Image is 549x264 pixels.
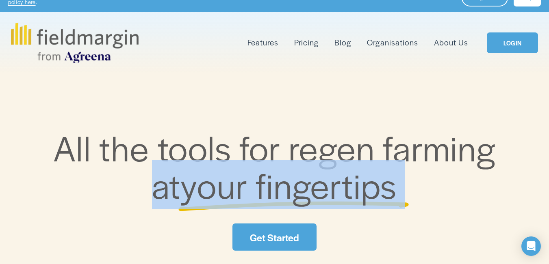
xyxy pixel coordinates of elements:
span: Features [247,37,278,48]
span: your fingertips [180,160,397,209]
a: LOGIN [487,32,538,53]
a: Organisations [367,36,418,49]
div: Open Intercom Messenger [521,236,541,256]
img: fieldmargin.com [11,23,139,63]
a: About Us [434,36,468,49]
a: Blog [334,36,351,49]
a: folder dropdown [247,36,278,49]
a: Get Started [232,223,317,251]
a: Pricing [294,36,319,49]
span: All the tools for regen farming at [53,123,496,209]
